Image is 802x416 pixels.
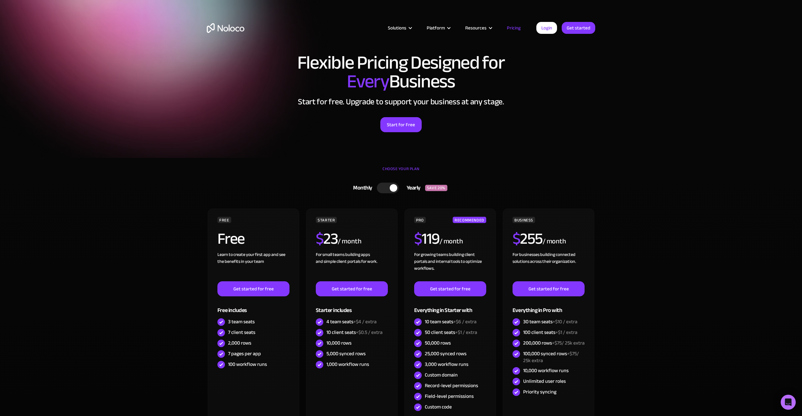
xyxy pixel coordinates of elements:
[326,350,366,357] div: 5,000 synced rows
[380,24,419,32] div: Solutions
[388,24,406,32] div: Solutions
[523,318,577,325] div: 30 team seats
[499,24,529,32] a: Pricing
[425,403,452,410] div: Custom code
[207,97,595,107] h2: Start for free. Upgrade to support your business at any stage.
[536,22,557,34] a: Login
[513,281,585,296] a: Get started for free
[781,395,796,410] div: Open Intercom Messenger
[543,237,566,247] div: / month
[316,231,338,247] h2: 23
[523,340,585,346] div: 200,000 rows
[207,53,595,91] h1: Flexible Pricing Designed for Business
[425,393,474,400] div: Field-level permissions
[347,64,389,99] span: Every
[316,251,388,281] div: For small teams building apps and simple client portals for work. ‍
[380,117,422,132] a: Start for Free
[513,251,585,281] div: For businesses building connected solutions across their organization. ‍
[326,329,383,336] div: 10 client seats
[419,24,457,32] div: Platform
[356,328,383,337] span: +$0.5 / extra
[414,251,486,281] div: For growing teams building client portals and internal tools to optimize workflows.
[414,281,486,296] a: Get started for free
[326,361,369,368] div: 1,000 workflow runs
[513,217,535,223] div: BUSINESS
[457,24,499,32] div: Resources
[552,338,585,348] span: +$75/ 25k extra
[513,296,585,317] div: Everything in Pro with
[425,340,451,346] div: 50,000 rows
[316,224,324,253] span: $
[228,361,267,368] div: 100 workflow runs
[555,328,577,337] span: +$1 / extra
[425,350,466,357] div: 25,000 synced rows
[453,317,477,326] span: +$6 / extra
[316,296,388,317] div: Starter includes
[414,231,440,247] h2: 119
[427,24,445,32] div: Platform
[523,388,556,395] div: Priority syncing
[228,318,255,325] div: 3 team seats
[326,340,352,346] div: 10,000 rows
[425,361,468,368] div: 3,000 workflow runs
[465,24,487,32] div: Resources
[414,296,486,317] div: Everything in Starter with
[523,367,569,374] div: 10,000 workflow runs
[523,350,585,364] div: 100,000 synced rows
[523,349,579,365] span: +$75/ 25k extra
[316,281,388,296] a: Get started for free
[228,340,251,346] div: 2,000 rows
[425,329,477,336] div: 50 client seats
[326,318,377,325] div: 4 team seats
[513,224,520,253] span: $
[425,372,458,378] div: Custom domain
[338,237,361,247] div: / month
[523,378,566,385] div: Unlimited user roles
[353,317,377,326] span: +$4 / extra
[453,217,486,223] div: RECOMMENDED
[440,237,463,247] div: / month
[414,217,426,223] div: PRO
[316,217,337,223] div: STARTER
[399,183,425,193] div: Yearly
[217,296,289,317] div: Free includes
[425,382,478,389] div: Record-level permissions
[207,164,595,180] div: CHOOSE YOUR PLAN
[217,281,289,296] a: Get started for free
[414,224,422,253] span: $
[553,317,577,326] span: +$10 / extra
[523,329,577,336] div: 100 client seats
[345,183,377,193] div: Monthly
[217,231,245,247] h2: Free
[425,318,477,325] div: 10 team seats
[513,231,543,247] h2: 255
[562,22,595,34] a: Get started
[455,328,477,337] span: +$1 / extra
[217,251,289,281] div: Learn to create your first app and see the benefits in your team ‍
[217,217,231,223] div: FREE
[425,185,447,191] div: SAVE 20%
[228,329,255,336] div: 7 client seats
[207,23,244,33] a: home
[228,350,261,357] div: 7 pages per app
